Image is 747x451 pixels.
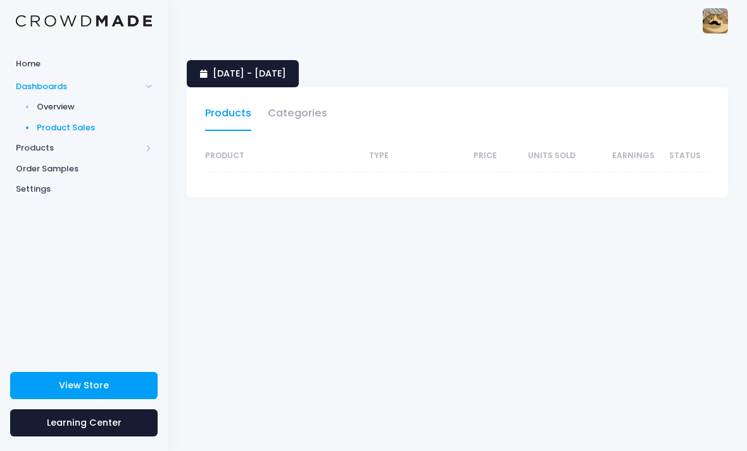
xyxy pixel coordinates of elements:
[497,140,575,173] th: Units Sold
[703,8,728,34] img: User
[37,121,153,134] span: Product Sales
[47,416,122,429] span: Learning Center
[16,58,152,70] span: Home
[10,372,158,399] a: View Store
[655,140,710,173] th: Status
[268,102,327,131] a: Categories
[59,379,109,392] span: View Store
[16,183,152,195] span: Settings
[205,102,251,131] a: Products
[187,60,299,87] a: [DATE] - [DATE]
[16,80,141,93] span: Dashboards
[363,140,418,173] th: Type
[16,15,152,27] img: Logo
[575,140,654,173] th: Earnings
[10,409,158,436] a: Learning Center
[16,142,141,154] span: Products
[16,163,152,175] span: Order Samples
[37,101,153,113] span: Overview
[205,140,363,173] th: Product
[213,67,286,80] span: [DATE] - [DATE]
[418,140,496,173] th: Price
